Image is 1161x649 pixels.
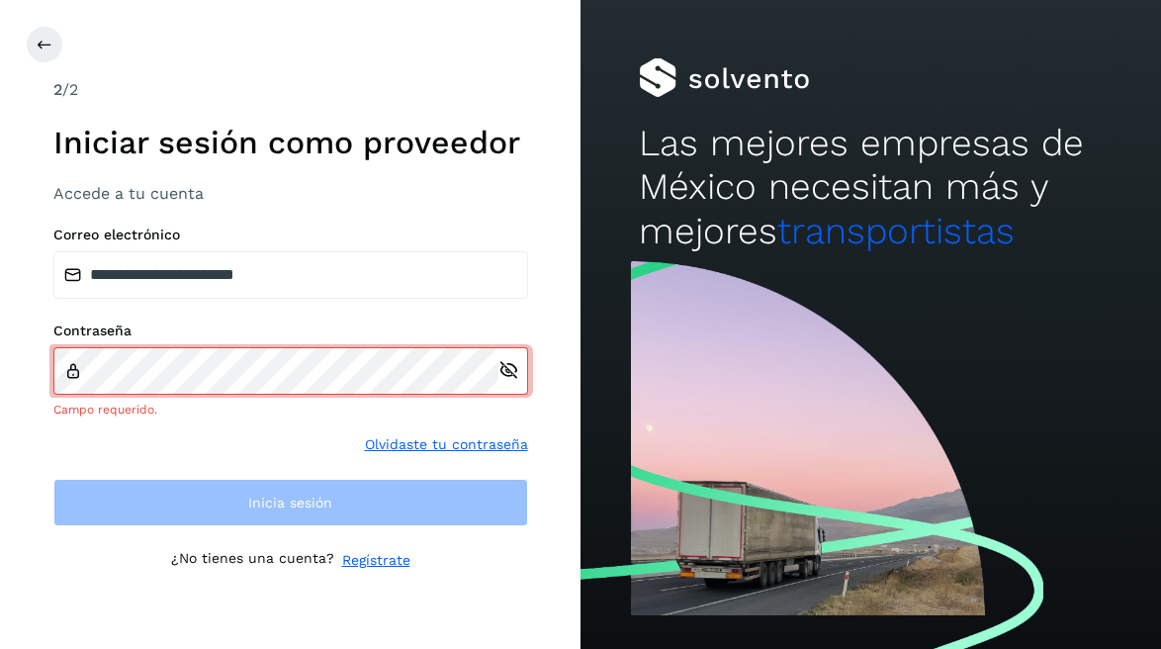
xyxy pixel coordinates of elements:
a: Olvidaste tu contraseña [365,434,528,455]
p: ¿No tienes una cuenta? [171,550,334,571]
button: Inicia sesión [53,479,528,526]
span: 2 [53,80,62,99]
label: Correo electrónico [53,227,528,243]
h1: Iniciar sesión como proveedor [53,124,528,161]
span: transportistas [777,210,1015,252]
div: Campo requerido. [53,401,528,418]
h3: Accede a tu cuenta [53,184,528,203]
label: Contraseña [53,323,528,339]
h2: Las mejores empresas de México necesitan más y mejores [639,122,1104,253]
div: /2 [53,78,528,102]
span: Inicia sesión [248,496,332,510]
a: Regístrate [342,550,410,571]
